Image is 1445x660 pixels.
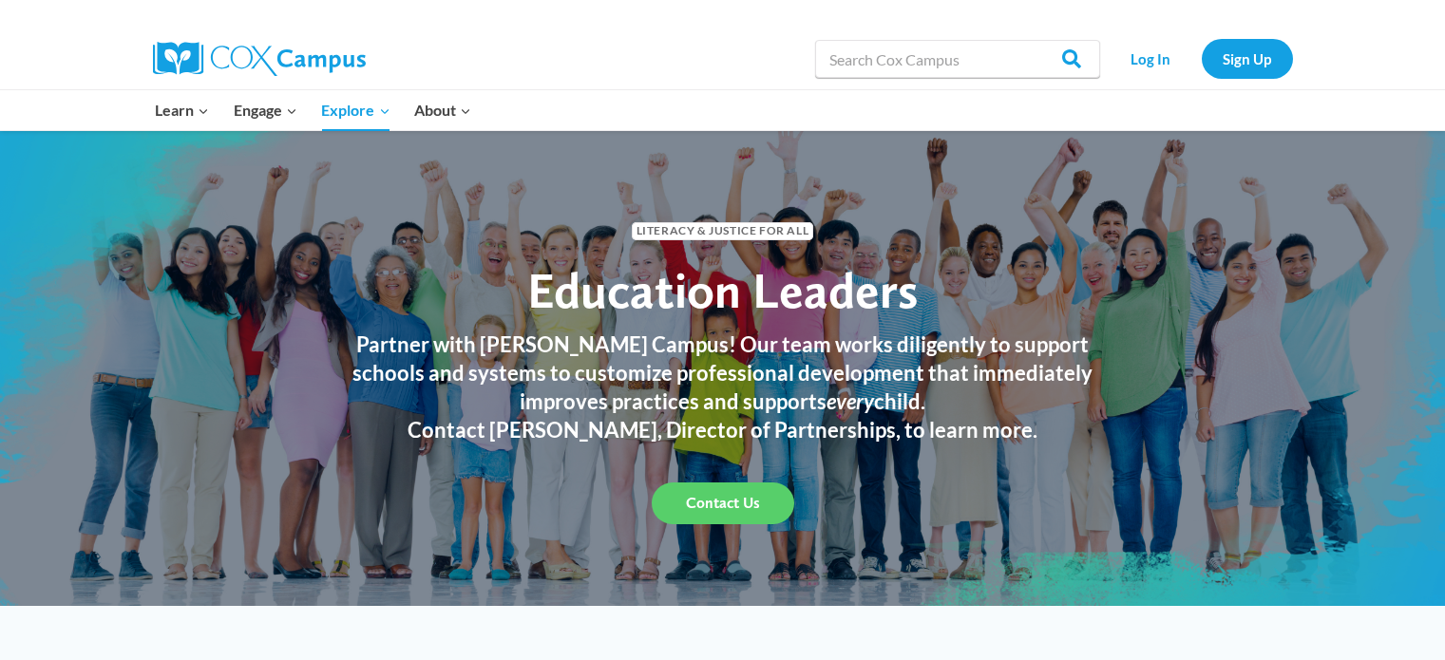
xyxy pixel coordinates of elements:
[1202,39,1293,78] a: Sign Up
[155,98,209,123] span: Learn
[527,260,918,320] span: Education Leaders
[686,494,760,512] span: Contact Us
[1110,39,1293,78] nav: Secondary Navigation
[333,416,1112,444] h3: Contact [PERSON_NAME], Director of Partnerships, to learn more.
[321,98,390,123] span: Explore
[652,482,794,524] a: Contact Us
[234,98,297,123] span: Engage
[815,40,1100,78] input: Search Cox Campus
[827,388,874,414] em: every
[333,330,1112,416] h3: Partner with [PERSON_NAME] Campus! Our team works diligently to support schools and systems to cu...
[143,90,484,130] nav: Primary Navigation
[632,222,813,240] span: Literacy & Justice for All
[414,98,471,123] span: About
[153,42,366,76] img: Cox Campus
[1110,39,1192,78] a: Log In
